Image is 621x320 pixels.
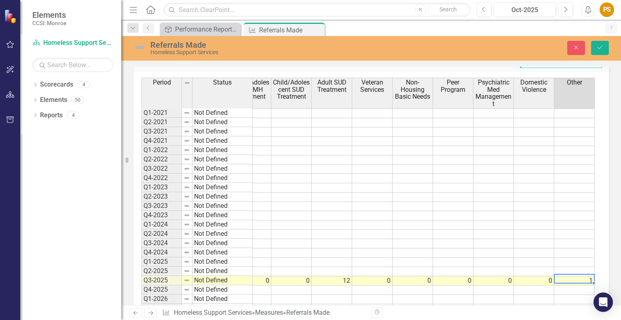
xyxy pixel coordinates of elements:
[67,112,80,119] div: 4
[184,156,190,163] img: 8DAGhfEEPCf229AAAAAElFTkSuQmCC
[184,240,190,246] img: 8DAGhfEEPCf229AAAAAElFTkSuQmCC
[32,10,66,20] span: Elements
[142,174,182,183] td: Q4-2022
[192,220,253,229] td: Not Defined
[192,155,253,164] td: Not Defined
[142,146,182,155] td: Q1-2022
[192,229,253,239] td: Not Defined
[515,79,552,93] span: Domestic Violence
[213,79,232,86] span: Status
[142,285,182,295] td: Q4-2025
[192,136,253,146] td: Not Defined
[184,110,190,116] img: 8DAGhfEEPCf229AAAAAElFTkSuQmCC
[435,79,471,93] span: Peer Program
[142,183,182,192] td: Q1-2023
[164,3,470,17] input: Search ClearPoint...
[184,80,190,86] img: 8DAGhfEEPCf229AAAAAElFTkSuQmCC
[312,276,352,286] td: 12
[184,286,190,293] img: 8DAGhfEEPCf229AAAAAElFTkSuQmCC
[174,309,252,316] a: Homeless Support Services
[514,276,554,286] td: 0
[475,79,512,107] span: Psychiatric Med Management
[142,211,182,220] td: Q4-2023
[142,108,182,118] td: Q1-2021
[184,259,190,265] img: 8DAGhfEEPCf229AAAAAElFTkSuQmCC
[567,79,582,86] span: Other
[439,6,457,13] span: Search
[192,295,253,304] td: Not Defined
[192,285,253,295] td: Not Defined
[192,146,253,155] td: Not Defined
[40,80,73,89] a: Scorecards
[142,304,182,313] td: Q2-2026
[192,164,253,174] td: Not Defined
[142,201,182,211] td: Q3-2023
[184,203,190,209] img: 8DAGhfEEPCf229AAAAAElFTkSuQmCC
[428,4,469,15] button: Search
[354,79,391,93] span: Veteran Services
[40,95,67,105] a: Elements
[184,212,190,218] img: 8DAGhfEEPCf229AAAAAElFTkSuQmCC
[192,108,253,118] td: Not Defined
[192,248,253,257] td: Not Defined
[184,231,190,237] img: 8DAGhfEEPCf229AAAAAElFTkSuQmCC
[142,164,182,174] td: Q3-2022
[153,79,171,86] span: Period
[600,2,614,17] button: PS
[184,147,190,153] img: 8DAGhfEEPCf229AAAAAElFTkSuQmCC
[192,267,253,276] td: Not Defined
[184,165,190,172] img: 8DAGhfEEPCf229AAAAAElFTkSuQmCC
[554,276,595,286] td: 1
[192,183,253,192] td: Not Defined
[142,136,182,146] td: Q4-2021
[184,268,190,274] img: 8DAGhfEEPCf229AAAAAElFTkSuQmCC
[494,2,556,17] button: Oct-2025
[133,41,146,54] img: Not Defined
[142,276,182,285] td: Q3-2025
[192,127,253,136] td: Not Defined
[273,79,310,100] span: Child/Adolescent SUD Treatment
[184,128,190,135] img: 8DAGhfEEPCf229AAAAAElFTkSuQmCC
[184,193,190,200] img: 8DAGhfEEPCf229AAAAAElFTkSuQmCC
[192,118,253,127] td: Not Defined
[473,276,514,286] td: 0
[192,239,253,248] td: Not Defined
[286,309,330,316] div: Referrals Made
[162,24,239,34] a: Performance Report Tracker
[192,276,253,285] td: Not Defined
[184,277,190,284] img: 8DAGhfEEPCf229AAAAAElFTkSuQmCC
[32,38,113,48] a: Homeless Support Services
[175,24,239,34] div: Performance Report Tracker
[496,5,553,15] div: Oct-2025
[142,248,182,257] td: Q4-2024
[255,309,283,316] a: Measures
[71,97,84,104] div: 50
[150,49,397,55] div: Homeless Support Services
[394,79,431,100] span: Non-Housing Basic Needs
[32,58,113,72] input: Search Below...
[162,308,365,318] div: » »
[142,267,182,276] td: Q2-2025
[142,127,182,136] td: Q3-2021
[142,220,182,229] td: Q1-2024
[142,257,182,267] td: Q1-2025
[142,192,182,201] td: Q2-2023
[271,276,312,286] td: 0
[184,221,190,228] img: 8DAGhfEEPCf229AAAAAElFTkSuQmCC
[77,81,90,88] div: 4
[192,257,253,267] td: Not Defined
[142,118,182,127] td: Q2-2021
[4,9,18,23] img: ClearPoint Strategy
[192,192,253,201] td: Not Defined
[184,175,190,181] img: 8DAGhfEEPCf229AAAAAElFTkSuQmCC
[594,292,613,312] div: Open Intercom Messenger
[142,229,182,239] td: Q2-2024
[192,304,253,313] td: Not Defined
[313,79,350,93] span: Adult SUD Treatment
[150,40,397,49] div: Referrals Made
[184,296,190,302] img: 8DAGhfEEPCf229AAAAAElFTkSuQmCC
[40,111,63,120] a: Reports
[142,155,182,164] td: Q2-2022
[184,138,190,144] img: 8DAGhfEEPCf229AAAAAElFTkSuQmCC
